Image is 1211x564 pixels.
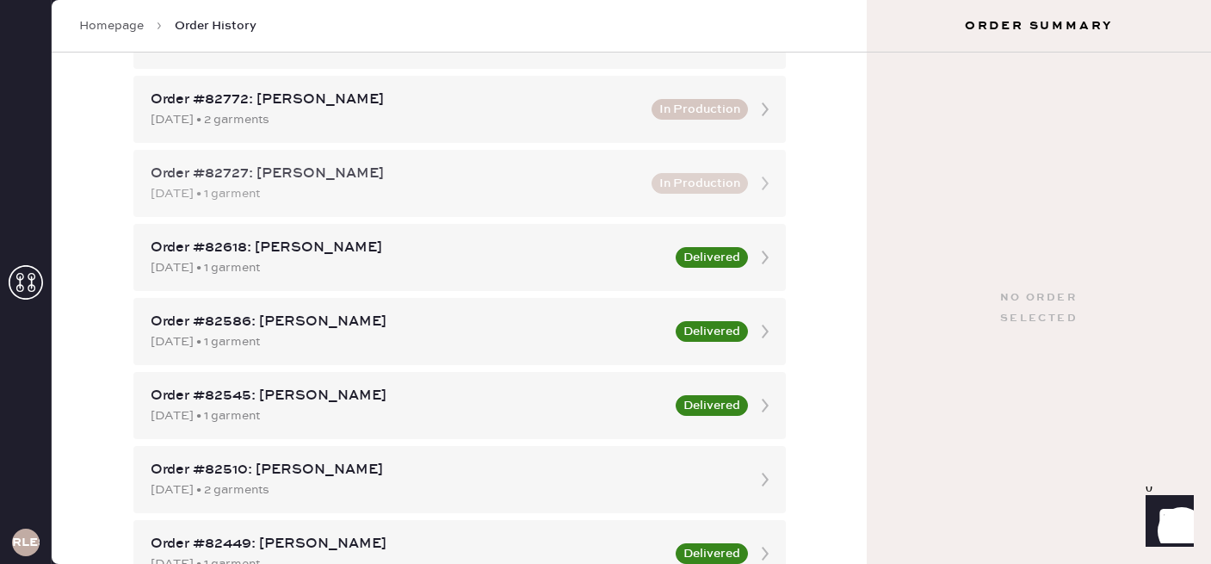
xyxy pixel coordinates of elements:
[151,534,665,555] div: Order #82449: [PERSON_NAME]
[151,480,738,499] div: [DATE] • 2 garments
[151,258,665,277] div: [DATE] • 1 garment
[151,110,641,129] div: [DATE] • 2 garments
[676,321,748,342] button: Delivered
[79,17,144,34] a: Homepage
[151,406,665,425] div: [DATE] • 1 garment
[867,17,1211,34] h3: Order Summary
[151,164,641,184] div: Order #82727: [PERSON_NAME]
[175,17,256,34] span: Order History
[1000,288,1078,329] div: No order selected
[676,543,748,564] button: Delivered
[151,90,641,110] div: Order #82772: [PERSON_NAME]
[151,332,665,351] div: [DATE] • 1 garment
[652,99,748,120] button: In Production
[1129,487,1203,561] iframe: Front Chat
[676,247,748,268] button: Delivered
[151,184,641,203] div: [DATE] • 1 garment
[676,395,748,416] button: Delivered
[12,536,40,549] h3: RLESA
[151,460,738,480] div: Order #82510: [PERSON_NAME]
[151,312,665,332] div: Order #82586: [PERSON_NAME]
[151,386,665,406] div: Order #82545: [PERSON_NAME]
[652,173,748,194] button: In Production
[151,238,665,258] div: Order #82618: [PERSON_NAME]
